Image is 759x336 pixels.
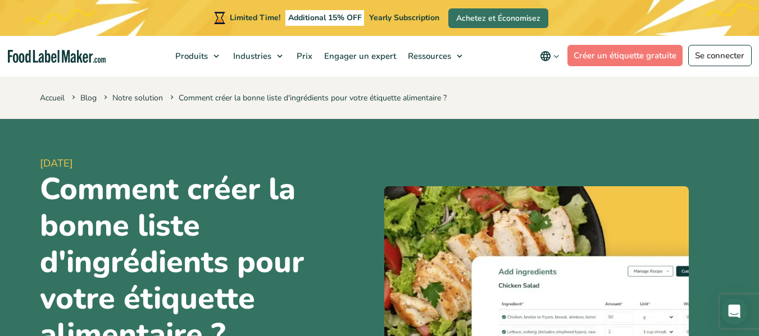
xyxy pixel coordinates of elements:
[40,93,65,103] a: Accueil
[291,36,316,76] a: Prix
[405,50,452,62] span: Ressources
[80,93,97,103] a: Blog
[172,50,209,62] span: Produits
[293,50,313,62] span: Prix
[230,12,280,23] span: Limited Time!
[319,36,399,76] a: Engager un expert
[321,50,397,62] span: Engager un expert
[567,45,683,66] a: Créer un étiquette gratuite
[112,93,163,103] a: Notre solution
[402,36,468,76] a: Ressources
[285,10,365,26] span: Additional 15% OFF
[448,8,548,28] a: Achetez et Économisez
[170,36,225,76] a: Produits
[168,93,447,103] span: Comment créer la bonne liste d'ingrédients pour votre étiquette alimentaire ?
[688,45,752,66] a: Se connecter
[721,298,748,325] div: Open Intercom Messenger
[40,156,375,171] span: [DATE]
[230,50,272,62] span: Industries
[369,12,439,23] span: Yearly Subscription
[228,36,288,76] a: Industries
